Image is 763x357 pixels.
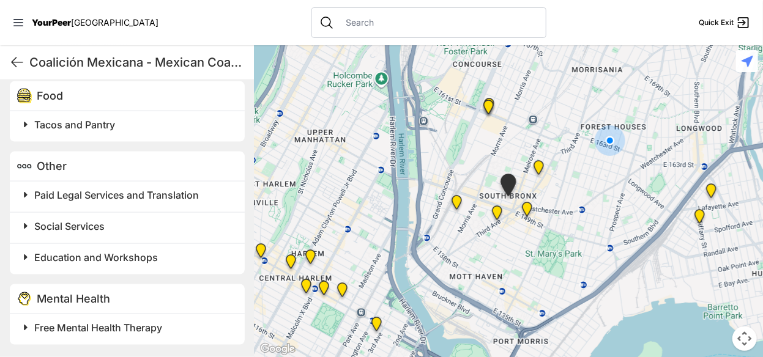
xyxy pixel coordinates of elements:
[699,15,751,30] a: Quick Exit
[519,202,535,221] div: The Bronx Pride Center
[34,251,158,263] span: Education and Workshops
[29,54,245,71] h1: Coalición Mexicana - Mexican Coalition
[71,17,158,28] span: [GEOGRAPHIC_DATA]
[34,189,199,201] span: Paid Legal Services and Translation
[481,100,496,119] div: South Bronx NeON Works
[369,317,384,336] div: Main Location
[253,243,269,263] div: The PILLARS – Holistic Recovery Support
[303,249,318,269] div: Manhattan
[37,160,67,172] span: Other
[704,183,719,203] div: Living Room 24-Hour Drop-In Center
[316,281,332,300] div: Manhattan
[531,160,546,180] div: Bronx Youth Center (BYC)
[498,174,519,201] div: The Bronx
[258,341,298,357] a: Open this area in Google Maps (opens a new window)
[37,292,110,305] span: Mental Health
[34,119,115,131] span: Tacos and Pantry
[339,17,538,29] input: Search
[482,98,497,117] div: Bronx
[34,322,162,334] span: Free Mental Health Therapy
[32,17,71,28] span: YourPeer
[699,18,734,28] span: Quick Exit
[732,326,757,351] button: Map camera controls
[283,254,299,274] div: Uptown/Harlem DYCD Youth Drop-in Center
[32,19,158,26] a: YourPeer[GEOGRAPHIC_DATA]
[595,125,625,156] div: You are here!
[449,195,464,215] div: Harm Reduction Center
[37,89,63,102] span: Food
[34,220,105,232] span: Social Services
[335,282,350,302] div: East Harlem
[258,341,298,357] img: Google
